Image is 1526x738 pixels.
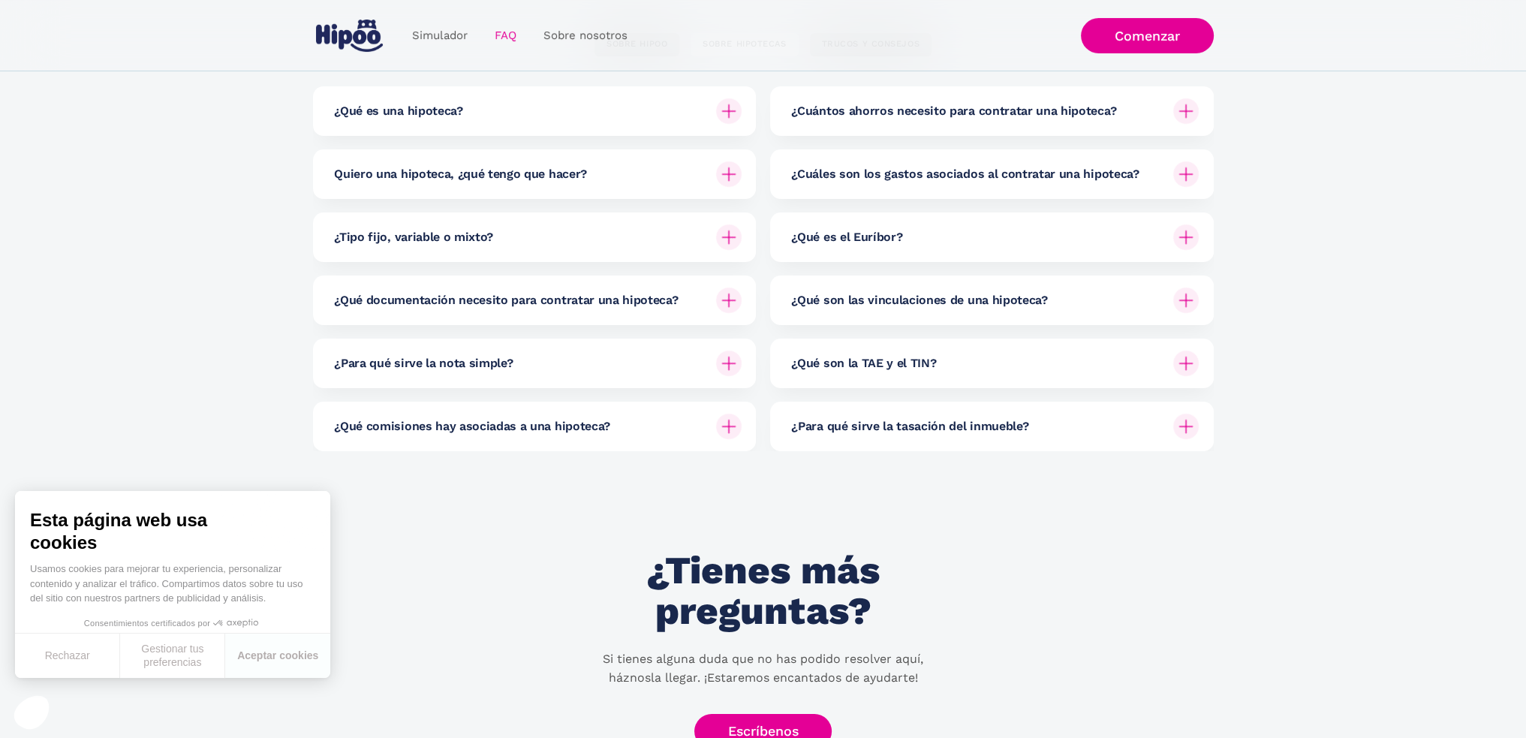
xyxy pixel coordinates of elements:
[791,229,902,245] h6: ¿Qué es el Euríbor?
[334,292,678,309] h6: ¿Qué documentación necesito para contratar una hipoteca?
[334,103,462,119] h6: ¿Qué es una hipoteca?
[530,21,641,50] a: Sobre nosotros
[791,103,1116,119] h6: ¿Cuántos ahorros necesito para contratar una hipoteca?
[791,418,1028,435] h6: ¿Para qué sirve la tasación del inmueble?
[334,418,610,435] h6: ¿Qué comisiones hay asociadas a una hipoteca?
[399,21,481,50] a: Simulador
[791,292,1047,309] h6: ¿Qué son las vinculaciones de una hipoteca?
[791,166,1139,182] h6: ¿Cuáles son los gastos asociados al contratar una hipoteca?
[481,21,530,50] a: FAQ
[313,14,387,58] a: home
[334,166,587,182] h6: Quiero una hipoteca, ¿qué tengo que hacer?
[791,355,936,372] h6: ¿Qué son la TAE y el TIN?
[583,650,944,688] p: Si tienes alguna duda que no has podido resolver aquí, háznosla llegar. ¡Estaremos encantados de ...
[334,355,513,372] h6: ¿Para qué sirve la nota simple?
[334,229,493,245] h6: ¿Tipo fijo, variable o mixto?
[590,550,936,631] h1: ¿Tienes más preguntas?
[1081,18,1214,53] a: Comenzar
